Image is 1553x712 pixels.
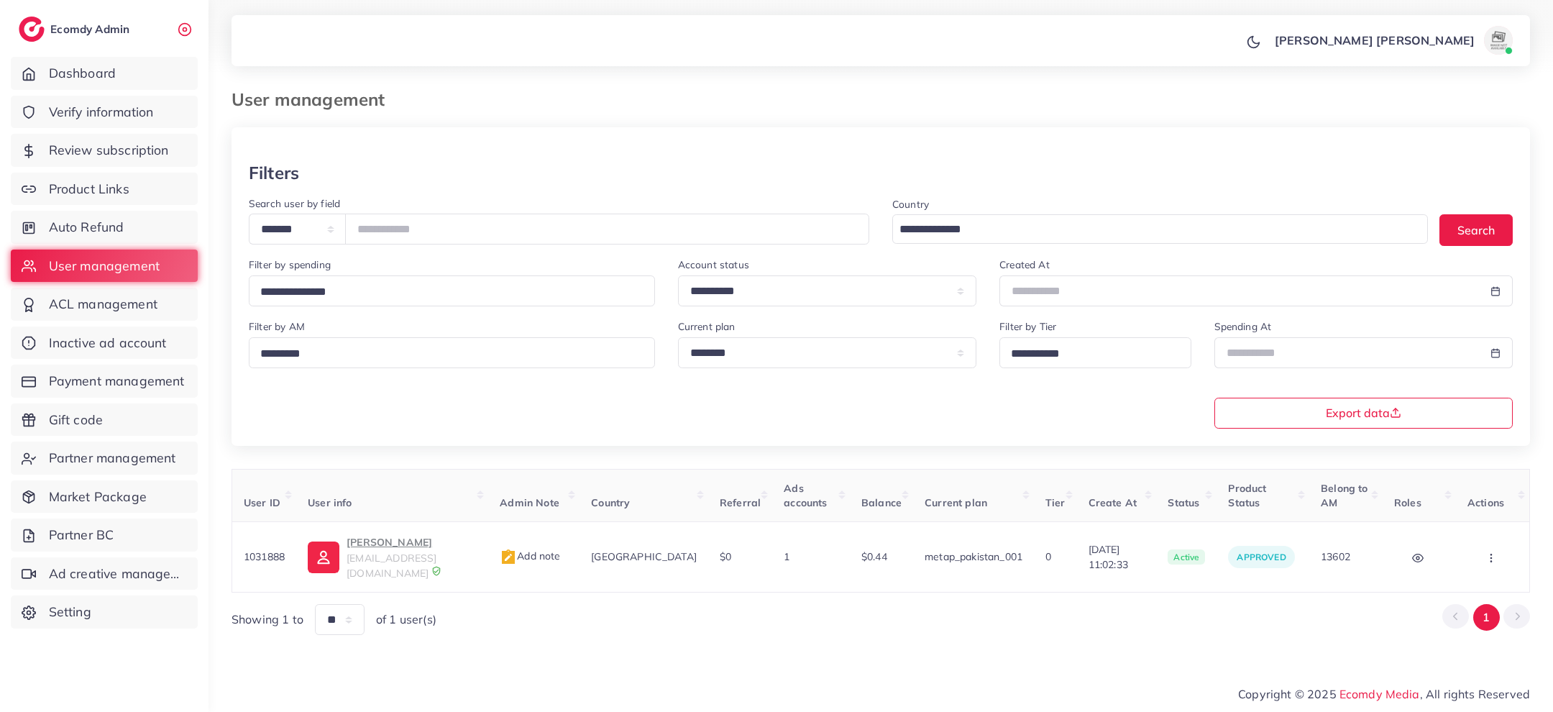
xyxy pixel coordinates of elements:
span: Auto Refund [49,218,124,237]
span: Ad creative management [49,565,187,583]
span: Dashboard [49,64,116,83]
p: [PERSON_NAME] [PERSON_NAME] [1275,32,1475,49]
div: Search for option [249,337,655,368]
div: Search for option [249,275,655,306]
a: User management [11,250,198,283]
h2: Ecomdy Admin [50,22,133,36]
a: [PERSON_NAME] [PERSON_NAME]avatar [1267,26,1518,55]
span: Product Links [49,180,129,198]
button: Go to page 1 [1473,604,1500,631]
a: Verify information [11,96,198,129]
a: Market Package [11,480,198,514]
span: Payment management [49,372,185,391]
span: Setting [49,603,91,621]
span: Inactive ad account [49,334,167,352]
a: ACL management [11,288,198,321]
a: Inactive ad account [11,327,198,360]
span: Review subscription [49,141,169,160]
img: avatar [1484,26,1513,55]
span: Partner BC [49,526,114,544]
div: Search for option [892,214,1428,244]
input: Search for option [255,343,636,365]
div: Search for option [999,337,1191,368]
a: logoEcomdy Admin [19,17,133,42]
a: Setting [11,595,198,629]
span: User management [49,257,160,275]
input: Search for option [1006,343,1172,365]
img: logo [19,17,45,42]
input: Search for option [255,281,636,303]
ul: Pagination [1442,604,1530,631]
a: Product Links [11,173,198,206]
a: Auto Refund [11,211,198,244]
a: Review subscription [11,134,198,167]
input: Search for option [894,219,1409,241]
span: Partner management [49,449,176,467]
span: Gift code [49,411,103,429]
a: Gift code [11,403,198,437]
a: Partner management [11,442,198,475]
span: Market Package [49,488,147,506]
a: Partner BC [11,519,198,552]
span: ACL management [49,295,157,314]
a: Ad creative management [11,557,198,590]
span: Verify information [49,103,154,122]
a: Dashboard [11,57,198,90]
a: Payment management [11,365,198,398]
